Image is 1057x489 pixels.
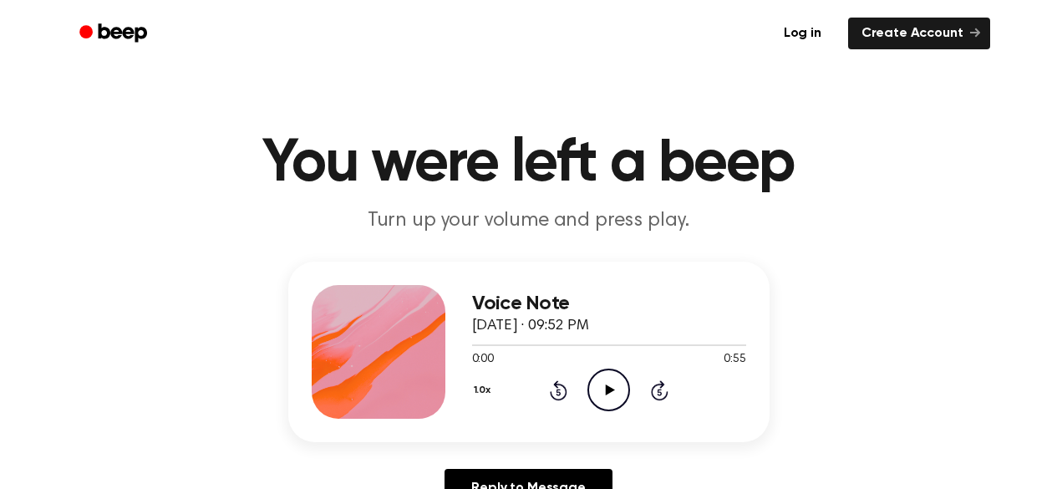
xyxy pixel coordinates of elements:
[68,18,162,50] a: Beep
[472,318,589,334] span: [DATE] · 09:52 PM
[472,351,494,369] span: 0:00
[767,14,838,53] a: Log in
[101,134,957,194] h1: You were left a beep
[208,207,850,235] p: Turn up your volume and press play.
[848,18,990,49] a: Create Account
[724,351,745,369] span: 0:55
[472,376,497,405] button: 1.0x
[472,293,746,315] h3: Voice Note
